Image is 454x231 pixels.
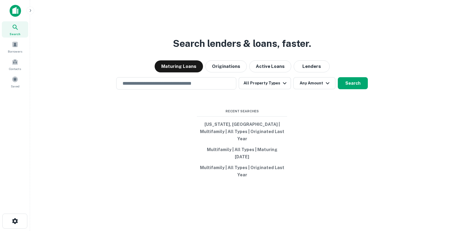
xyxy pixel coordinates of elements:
[8,49,22,54] span: Borrowers
[197,162,287,180] button: Multifamily | All Types | Originated Last Year
[155,60,203,72] button: Maturing Loans
[338,77,368,89] button: Search
[294,60,330,72] button: Lenders
[2,21,28,38] a: Search
[2,39,28,55] a: Borrowers
[197,119,287,144] button: [US_STATE], [GEOGRAPHIC_DATA] | Multifamily | All Types | Originated Last Year
[2,74,28,90] a: Saved
[11,84,20,89] span: Saved
[239,77,291,89] button: All Property Types
[205,60,247,72] button: Originations
[9,66,21,71] span: Contacts
[197,109,287,114] span: Recent Searches
[293,77,335,89] button: Any Amount
[173,36,311,51] h3: Search lenders & loans, faster.
[10,32,20,36] span: Search
[424,183,454,212] iframe: Chat Widget
[2,56,28,72] a: Contacts
[10,5,21,17] img: capitalize-icon.png
[197,144,287,162] button: Multifamily | All Types | Maturing [DATE]
[249,60,291,72] button: Active Loans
